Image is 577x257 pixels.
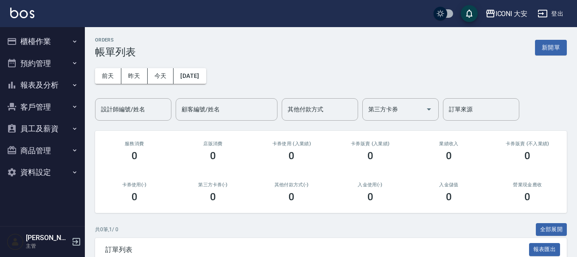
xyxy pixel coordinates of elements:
h3: 0 [446,150,452,162]
button: 新開單 [535,40,567,55]
h2: 入金儲值 [420,182,478,188]
h2: 卡券販賣 (入業績) [341,141,399,146]
button: 櫃檯作業 [3,30,81,53]
button: 資料設定 [3,161,81,183]
h2: 業績收入 [420,141,478,146]
a: 報表匯出 [529,245,560,253]
div: ICONI 大安 [496,8,528,19]
h2: ORDERS [95,37,136,43]
button: 客戶管理 [3,96,81,118]
a: 新開單 [535,43,567,51]
button: [DATE] [174,68,206,84]
h2: 店販消費 [184,141,242,146]
img: Logo [10,8,34,18]
h3: 0 [367,150,373,162]
img: Person [7,233,24,250]
button: 員工及薪資 [3,118,81,140]
h3: 0 [288,191,294,203]
button: 昨天 [121,68,148,84]
h2: 其他付款方式(-) [263,182,321,188]
button: 今天 [148,68,174,84]
h3: 0 [367,191,373,203]
button: 預約管理 [3,53,81,75]
h3: 服務消費 [105,141,163,146]
button: 登出 [534,6,567,22]
button: 前天 [95,68,121,84]
h3: 0 [446,191,452,203]
h5: [PERSON_NAME] [26,234,69,242]
h2: 營業現金應收 [499,182,557,188]
button: 報表匯出 [529,243,560,256]
h3: 0 [524,191,530,203]
button: Open [422,102,436,116]
h2: 第三方卡券(-) [184,182,242,188]
h3: 0 [132,150,137,162]
h2: 入金使用(-) [341,182,399,188]
h2: 卡券使用(-) [105,182,163,188]
h3: 0 [288,150,294,162]
h3: 0 [210,150,216,162]
h3: 0 [524,150,530,162]
button: 商品管理 [3,140,81,162]
h3: 0 [210,191,216,203]
h2: 卡券使用 (入業績) [263,141,321,146]
h3: 帳單列表 [95,46,136,58]
span: 訂單列表 [105,246,529,254]
p: 共 0 筆, 1 / 0 [95,226,118,233]
h2: 卡券販賣 (不入業績) [499,141,557,146]
button: save [461,5,478,22]
button: ICONI 大安 [482,5,531,22]
p: 主管 [26,242,69,250]
button: 報表及分析 [3,74,81,96]
button: 全部展開 [536,223,567,236]
h3: 0 [132,191,137,203]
